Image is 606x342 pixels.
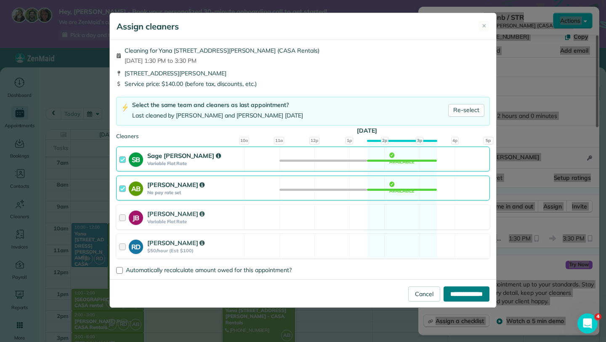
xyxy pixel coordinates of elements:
span: 4 [595,313,601,320]
span: ✕ [482,22,486,30]
strong: [PERSON_NAME] [147,181,205,189]
strong: No pay rate set [147,190,242,195]
div: Cleaners [116,132,490,135]
span: Automatically recalculate amount owed for this appointment? [126,266,292,274]
div: Last cleaned by [PERSON_NAME] and [PERSON_NAME] [DATE] [132,111,303,120]
strong: Variable Flat Rate [147,160,242,166]
div: [STREET_ADDRESS][PERSON_NAME] [116,69,490,77]
div: Service price: $140.00 (before tax, discounts, etc.) [116,80,490,88]
div: Select the same team and cleaners as last appointment? [132,101,303,110]
strong: JB [129,211,143,223]
img: lightning-bolt-icon-94e5364df696ac2de96d3a42b8a9ff6ba979493684c50e6bbbcda72601fa0d29.png [122,103,129,112]
strong: SB [129,152,143,165]
h5: Assign cleaners [117,21,179,32]
strong: [PERSON_NAME] [147,210,205,218]
a: Cancel [408,286,440,302]
span: [DATE] 1:30 PM to 3:30 PM [125,56,319,65]
span: Cleaning for Yana [STREET_ADDRESS][PERSON_NAME] (CASA Rentals) [125,46,319,55]
strong: RD [129,240,143,252]
a: Re-select [448,104,484,117]
strong: AB [129,182,143,194]
strong: Variable Flat Rate [147,219,242,224]
iframe: Intercom live chat [577,313,598,334]
strong: Sage [PERSON_NAME] [147,152,221,160]
strong: $50/hour (Est: $100) [147,248,242,254]
strong: [PERSON_NAME] [147,239,205,247]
